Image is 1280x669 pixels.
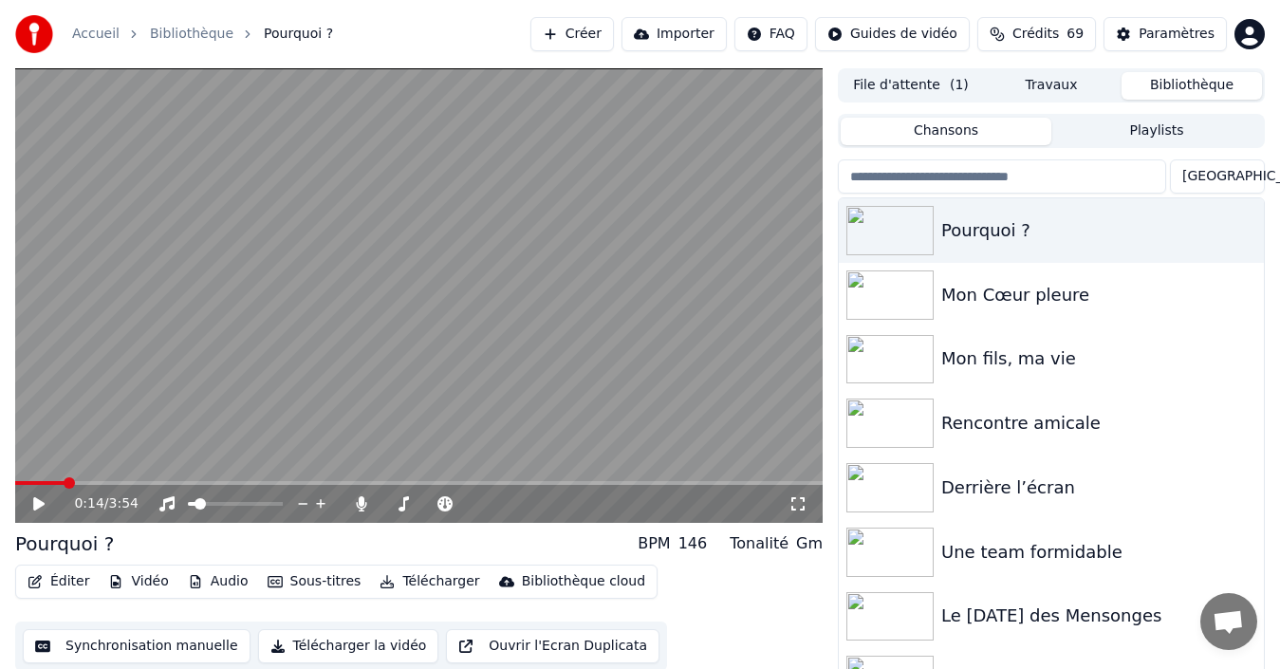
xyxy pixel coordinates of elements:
[101,568,176,595] button: Vidéo
[1104,17,1227,51] button: Paramètres
[522,572,645,591] div: Bibliothèque cloud
[15,15,53,53] img: youka
[72,25,120,44] a: Accueil
[1139,25,1215,44] div: Paramètres
[74,494,103,513] span: 0:14
[941,282,1256,308] div: Mon Cœur pleure
[264,25,333,44] span: Pourquoi ?
[977,17,1096,51] button: Crédits69
[1012,25,1059,44] span: Crédits
[981,72,1122,100] button: Travaux
[180,568,256,595] button: Audio
[23,629,250,663] button: Synchronisation manuelle
[941,603,1256,629] div: Le [DATE] des Mensonges
[109,494,139,513] span: 3:54
[260,568,369,595] button: Sous-titres
[20,568,97,595] button: Éditer
[841,118,1051,145] button: Chansons
[372,568,487,595] button: Télécharger
[1200,593,1257,650] div: Ouvrir le chat
[638,532,670,555] div: BPM
[1122,72,1262,100] button: Bibliothèque
[941,539,1256,566] div: Une team formidable
[150,25,233,44] a: Bibliothèque
[941,345,1256,372] div: Mon fils, ma vie
[730,532,788,555] div: Tonalité
[815,17,970,51] button: Guides de vidéo
[678,532,708,555] div: 146
[941,410,1256,437] div: Rencontre amicale
[950,76,969,95] span: ( 1 )
[941,474,1256,501] div: Derrière l’écran
[258,629,439,663] button: Télécharger la vidéo
[796,532,823,555] div: Gm
[1067,25,1084,44] span: 69
[941,217,1256,244] div: Pourquoi ?
[621,17,727,51] button: Importer
[15,530,114,557] div: Pourquoi ?
[841,72,981,100] button: File d'attente
[1051,118,1262,145] button: Playlists
[446,629,659,663] button: Ouvrir l'Ecran Duplicata
[734,17,807,51] button: FAQ
[72,25,333,44] nav: breadcrumb
[74,494,120,513] div: /
[530,17,614,51] button: Créer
